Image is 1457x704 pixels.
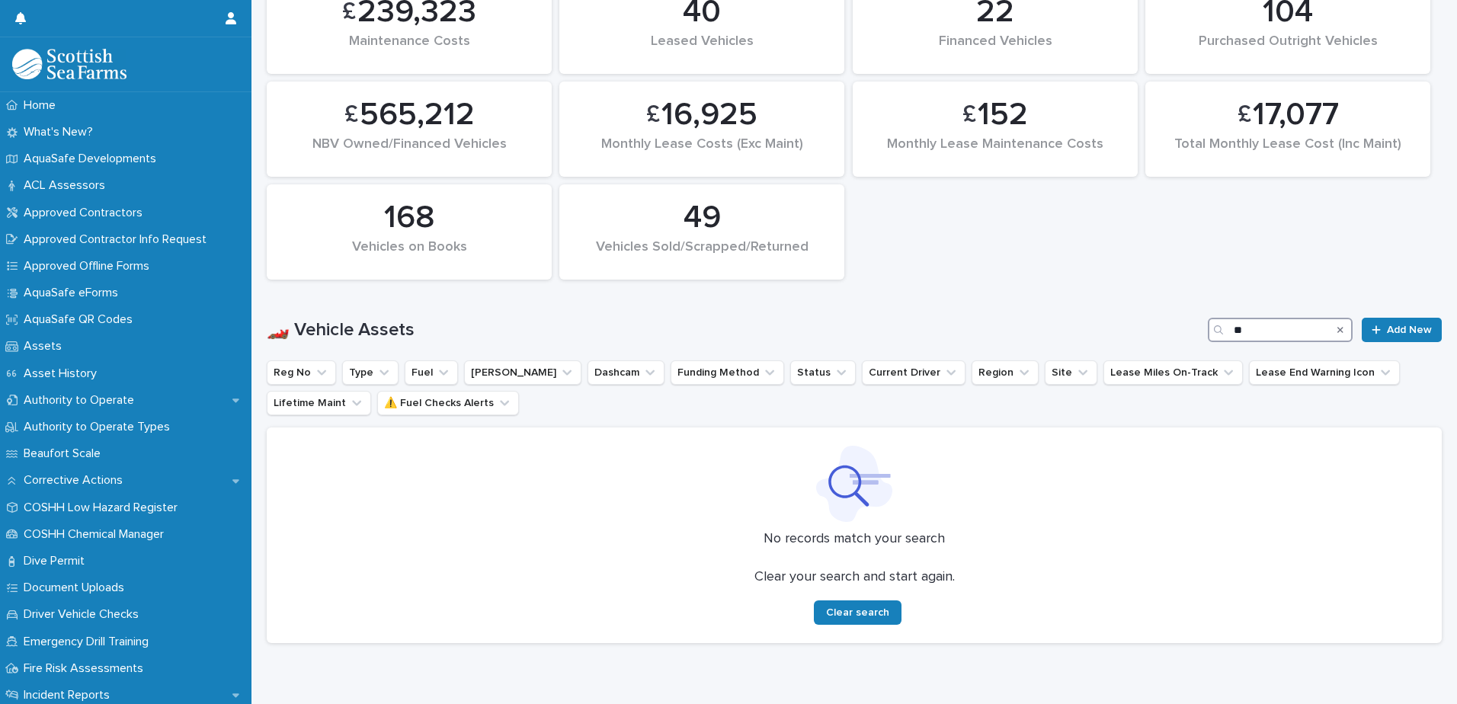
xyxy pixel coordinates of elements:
div: Monthly Lease Maintenance Costs [879,136,1112,168]
p: Authority to Operate [18,393,146,408]
button: Lightfoot [464,360,581,385]
div: Total Monthly Lease Cost (Inc Maint) [1171,136,1404,168]
p: Clear your search and start again. [754,569,955,586]
button: Clear search [814,600,901,625]
div: Purchased Outright Vehicles [1171,34,1404,66]
div: 49 [585,199,818,237]
p: Corrective Actions [18,473,135,488]
span: £ [962,101,976,130]
p: AquaSafe QR Codes [18,312,145,327]
button: Fuel [405,360,458,385]
p: Authority to Operate Types [18,420,182,434]
p: No records match your search [285,531,1423,548]
span: 16,925 [661,96,757,134]
p: ACL Assessors [18,178,117,193]
input: Search [1208,318,1353,342]
div: NBV Owned/Financed Vehicles [293,136,526,168]
p: Home [18,98,68,113]
span: 17,077 [1253,96,1339,134]
button: Lifetime Maint [267,391,371,415]
button: Current Driver [862,360,965,385]
p: Assets [18,339,74,354]
p: Approved Offline Forms [18,259,162,274]
h1: 🏎️ Vehicle Assets [267,319,1202,341]
span: £ [1238,101,1251,130]
div: Monthly Lease Costs (Exc Maint) [585,136,818,168]
div: Maintenance Costs [293,34,526,66]
p: COSHH Chemical Manager [18,527,176,542]
p: AquaSafe eForms [18,286,130,300]
button: Region [972,360,1039,385]
img: bPIBxiqnSb2ggTQWdOVV [12,49,126,79]
p: Beaufort Scale [18,446,113,461]
a: Add New [1362,318,1442,342]
span: Clear search [826,607,889,618]
div: 168 [293,199,526,237]
button: Type [342,360,399,385]
span: 565,212 [360,96,475,134]
span: £ [344,101,358,130]
p: Emergency Drill Training [18,635,161,649]
p: AquaSafe Developments [18,152,168,166]
p: Incident Reports [18,688,122,702]
button: Lease End Warning Icon [1249,360,1400,385]
button: Funding Method [671,360,784,385]
p: Asset History [18,366,109,381]
div: Leased Vehicles [585,34,818,66]
p: Approved Contractors [18,206,155,220]
p: COSHH Low Hazard Register [18,501,190,515]
span: 152 [978,96,1028,134]
div: Financed Vehicles [879,34,1112,66]
button: ⚠️ Fuel Checks Alerts [377,391,519,415]
p: Fire Risk Assessments [18,661,155,676]
button: Status [790,360,856,385]
span: £ [646,101,660,130]
p: Driver Vehicle Checks [18,607,151,622]
p: Document Uploads [18,581,136,595]
p: What's New? [18,125,105,139]
button: Lease Miles On-Track [1103,360,1243,385]
p: Dive Permit [18,554,97,568]
button: Site [1045,360,1097,385]
p: Approved Contractor Info Request [18,232,219,247]
div: Vehicles on Books [293,239,526,271]
button: Dashcam [588,360,664,385]
span: Add New [1387,325,1432,335]
button: Reg No [267,360,336,385]
div: Vehicles Sold/Scrapped/Returned [585,239,818,271]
